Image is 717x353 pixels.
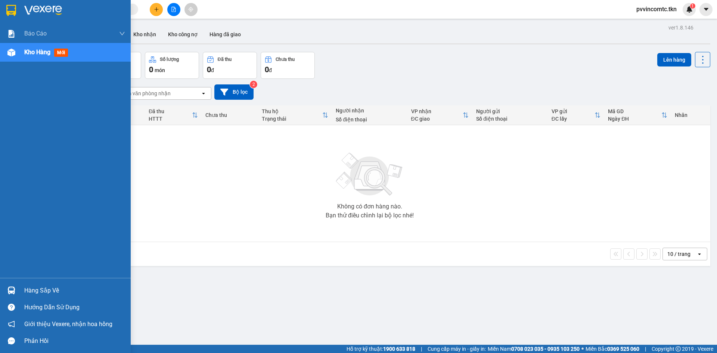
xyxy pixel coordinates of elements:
[54,49,68,57] span: mới
[548,105,604,125] th: Toggle SortBy
[211,67,214,73] span: đ
[668,24,693,32] div: ver 1.8.146
[149,116,192,122] div: HTTT
[24,319,112,329] span: Giới thiệu Vexere, nhận hoa hồng
[586,345,639,353] span: Miền Bắc
[326,213,414,219] div: Bạn thử điều chỉnh lại bộ lọc nhé!
[188,7,193,12] span: aim
[203,52,257,79] button: Đã thu0đ
[154,7,159,12] span: plus
[696,251,702,257] svg: open
[511,346,580,352] strong: 0708 023 035 - 0935 103 250
[171,7,176,12] span: file-add
[24,29,47,38] span: Báo cáo
[167,3,180,16] button: file-add
[607,346,639,352] strong: 0369 525 060
[488,345,580,353] span: Miền Nam
[207,65,211,74] span: 0
[8,321,15,328] span: notification
[347,345,415,353] span: Hỗ trợ kỹ thuật:
[630,4,683,14] span: pvvincomtc.tkn
[250,81,257,88] sup: 2
[608,116,661,122] div: Ngày ĐH
[703,6,710,13] span: caret-down
[127,25,162,43] button: Kho nhận
[6,5,16,16] img: logo-vxr
[411,108,463,114] div: VP nhận
[258,105,332,125] th: Toggle SortBy
[160,57,179,62] div: Số lượng
[675,112,707,118] div: Nhãn
[676,346,681,352] span: copyright
[262,108,322,114] div: Thu hộ
[7,49,15,56] img: warehouse-icon
[24,302,125,313] div: Hướng dẫn sử dụng
[4,55,82,66] li: In ngày: 07:51 12/10
[155,67,165,73] span: món
[476,108,544,114] div: Người gửi
[428,345,486,353] span: Cung cấp máy in - giấy in:
[265,65,269,74] span: 0
[269,67,272,73] span: đ
[7,30,15,38] img: solution-icon
[8,337,15,344] span: message
[7,287,15,294] img: warehouse-icon
[205,112,254,118] div: Chưa thu
[686,6,693,13] img: icon-new-feature
[276,57,295,62] div: Chưa thu
[608,108,661,114] div: Mã GD
[383,346,415,352] strong: 1900 633 818
[204,25,247,43] button: Hàng đã giao
[261,52,315,79] button: Chưa thu0đ
[24,285,125,296] div: Hàng sắp về
[552,116,595,122] div: ĐC lấy
[667,250,690,258] div: 10 / trang
[149,65,153,74] span: 0
[411,116,463,122] div: ĐC giao
[4,45,82,55] li: Thảo [PERSON_NAME]
[145,52,199,79] button: Số lượng0món
[332,148,407,201] img: svg+xml;base64,PHN2ZyBjbGFzcz0ibGlzdC1wbHVnX19zdmciIHhtbG5zPSJodHRwOi8vd3d3LnczLm9yZy8yMDAwL3N2Zy...
[581,347,584,350] span: ⚪️
[476,116,544,122] div: Số điện thoại
[218,57,232,62] div: Đã thu
[336,117,403,123] div: Số điện thoại
[150,3,163,16] button: plus
[552,108,595,114] div: VP gửi
[657,53,691,66] button: Lên hàng
[214,84,254,100] button: Bộ lọc
[149,108,192,114] div: Đã thu
[690,3,695,9] sup: 1
[119,90,171,97] div: Chọn văn phòng nhận
[162,25,204,43] button: Kho công nợ
[24,335,125,347] div: Phản hồi
[4,4,45,45] img: logo.jpg
[691,3,694,9] span: 1
[119,31,125,37] span: down
[201,90,207,96] svg: open
[604,105,671,125] th: Toggle SortBy
[145,105,202,125] th: Toggle SortBy
[421,345,422,353] span: |
[337,204,402,210] div: Không có đơn hàng nào.
[645,345,646,353] span: |
[184,3,198,16] button: aim
[262,116,322,122] div: Trạng thái
[699,3,713,16] button: caret-down
[336,108,403,114] div: Người nhận
[8,304,15,311] span: question-circle
[407,105,473,125] th: Toggle SortBy
[24,49,50,56] span: Kho hàng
